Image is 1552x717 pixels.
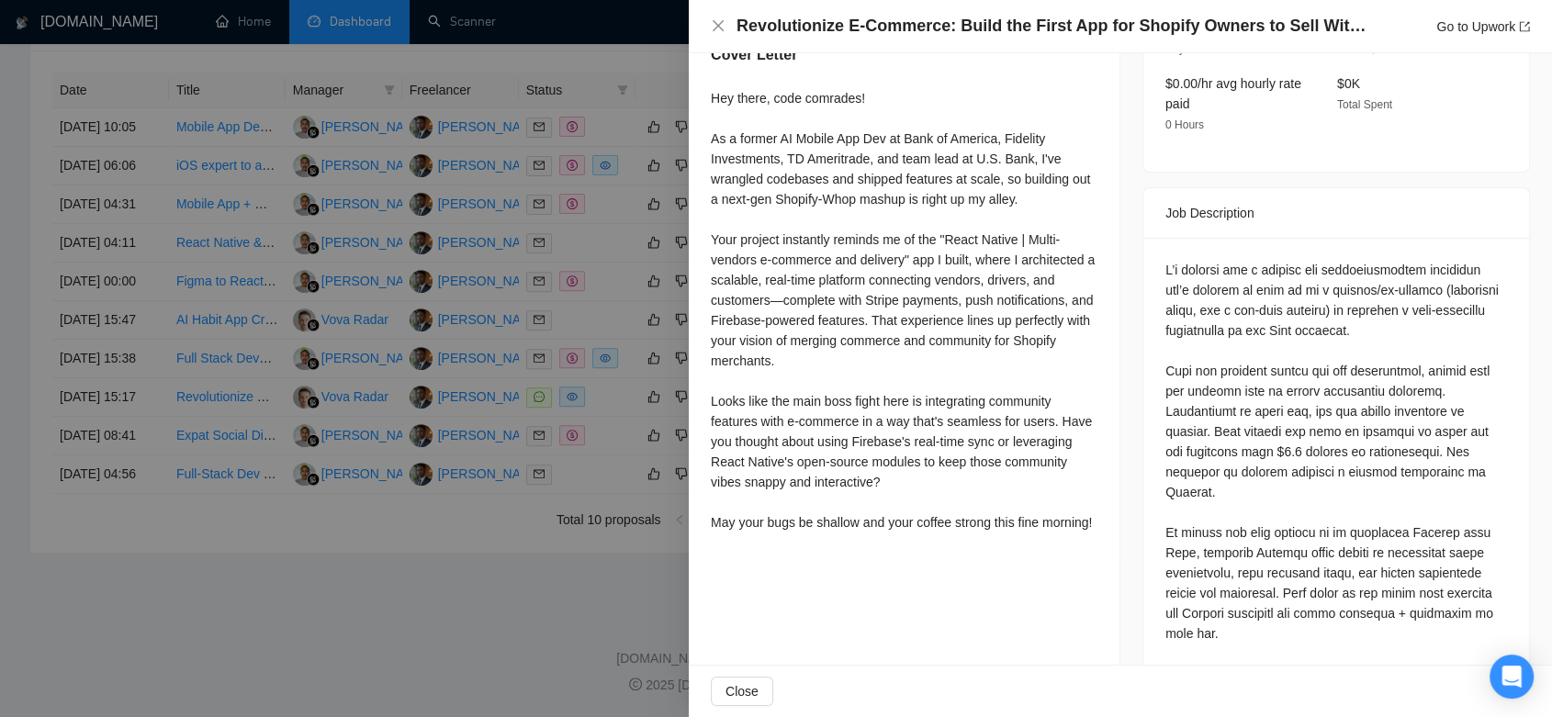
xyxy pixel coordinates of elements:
span: $0.00/hr avg hourly rate paid [1165,76,1301,111]
span: Close [725,681,759,701]
h5: Cover Letter [711,44,797,66]
span: Total Spent [1337,98,1392,111]
span: close [711,18,725,33]
div: Job Description [1165,188,1507,238]
span: $0K [1337,76,1360,91]
a: Go to Upworkexport [1436,19,1530,34]
button: Close [711,18,725,34]
span: export [1519,21,1530,32]
button: Close [711,677,773,706]
div: Hey there, code comrades! As a former AI Mobile App Dev at Bank of America, Fidelity Investments,... [711,88,1097,532]
h4: Revolutionize E-Commerce: Build the First App for Shopify Owners to Sell Within Their Communities [737,15,1370,38]
span: 0 Hours [1165,118,1204,131]
div: Open Intercom Messenger [1490,655,1534,699]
